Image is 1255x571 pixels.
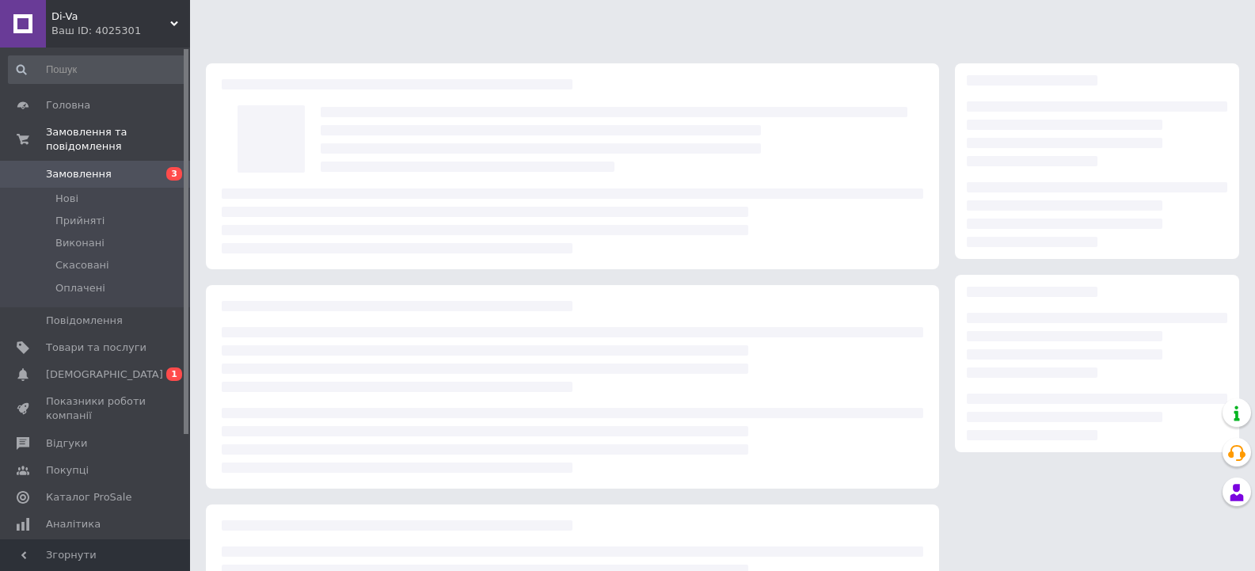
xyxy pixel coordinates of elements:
[55,192,78,206] span: Нові
[166,367,182,381] span: 1
[46,463,89,478] span: Покупці
[46,394,146,423] span: Показники роботи компанії
[55,258,109,272] span: Скасовані
[51,10,170,24] span: Di-Va
[51,24,190,38] div: Ваш ID: 4025301
[166,167,182,181] span: 3
[46,367,163,382] span: [DEMOGRAPHIC_DATA]
[46,341,146,355] span: Товари та послуги
[8,55,187,84] input: Пошук
[46,517,101,531] span: Аналітика
[55,214,105,228] span: Прийняті
[46,436,87,451] span: Відгуки
[46,314,123,328] span: Повідомлення
[46,125,190,154] span: Замовлення та повідомлення
[46,490,131,504] span: Каталог ProSale
[55,236,105,250] span: Виконані
[55,281,105,295] span: Оплачені
[46,98,90,112] span: Головна
[46,167,112,181] span: Замовлення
